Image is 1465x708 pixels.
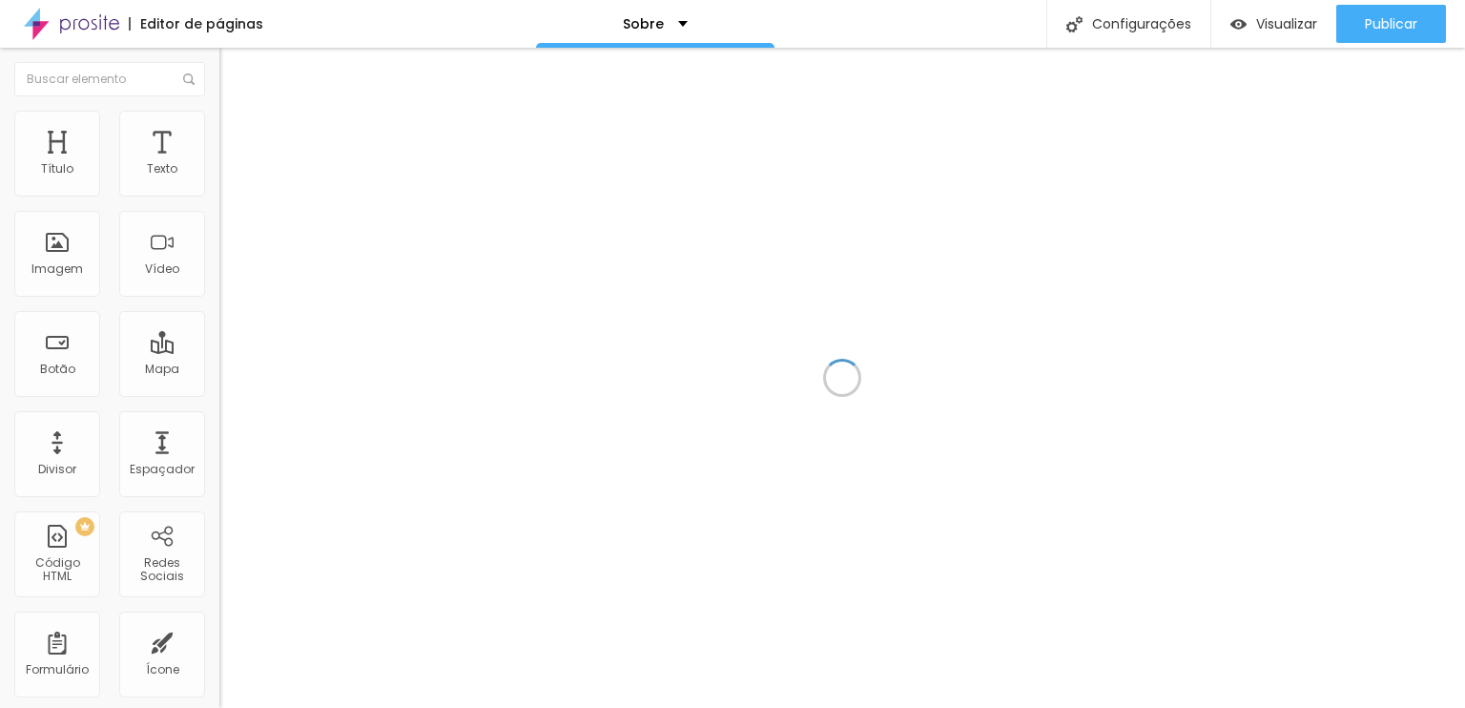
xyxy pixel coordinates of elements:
div: Código HTML [19,556,94,584]
div: Imagem [31,262,83,276]
div: Mapa [145,363,179,376]
p: Sobre [623,17,664,31]
img: view-1.svg [1230,16,1247,32]
img: Icone [183,73,195,85]
div: Formulário [26,663,89,677]
div: Editor de páginas [129,17,263,31]
button: Visualizar [1211,5,1336,43]
div: Ícone [146,663,179,677]
div: Vídeo [145,262,179,276]
img: Icone [1066,16,1083,32]
div: Espaçador [130,463,195,476]
span: Visualizar [1256,16,1317,31]
div: Redes Sociais [124,556,199,584]
div: Título [41,162,73,176]
div: Texto [147,162,177,176]
div: Botão [40,363,75,376]
button: Publicar [1336,5,1446,43]
div: Divisor [38,463,76,476]
input: Buscar elemento [14,62,205,96]
span: Publicar [1365,16,1417,31]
